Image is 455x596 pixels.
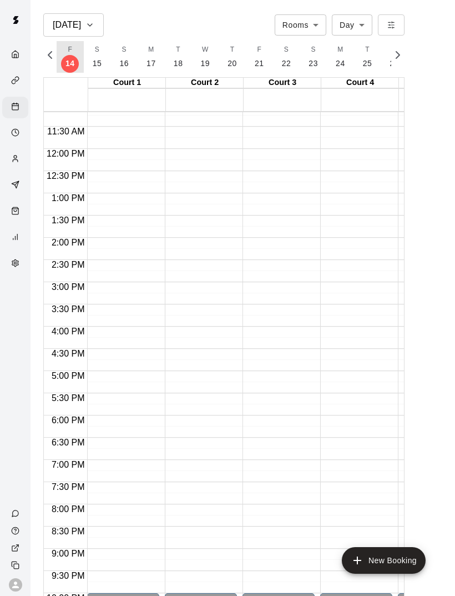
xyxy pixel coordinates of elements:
span: 5:00 PM [49,371,88,380]
p: 26 [390,58,399,69]
span: T [230,44,235,56]
span: 1:00 PM [49,193,88,203]
span: 9:30 PM [49,571,88,580]
p: 18 [174,58,183,69]
span: 4:00 PM [49,327,88,336]
p: 17 [146,58,156,69]
button: S15 [84,41,111,73]
span: F [257,44,261,56]
p: 24 [336,58,345,69]
button: M17 [138,41,165,73]
button: S22 [273,41,300,73]
span: S [122,44,127,56]
div: Rooms [275,14,326,35]
span: 3:30 PM [49,304,88,314]
span: 2:30 PM [49,260,88,269]
p: 19 [201,58,210,69]
span: 11:00 AM [44,104,88,114]
span: S [311,44,315,56]
h6: [DATE] [53,17,81,33]
a: Visit help center [2,522,31,539]
button: 26 [381,41,408,73]
p: 22 [282,58,291,69]
button: T18 [165,41,192,73]
button: T25 [354,41,381,73]
p: 14 [65,58,75,69]
button: [DATE] [43,13,104,37]
button: W19 [192,41,219,73]
p: 20 [228,58,237,69]
span: 8:30 PM [49,527,88,536]
button: F14 [57,41,84,73]
p: 23 [309,58,318,69]
div: Court 3 [244,78,321,88]
span: 6:30 PM [49,438,88,447]
span: 12:30 PM [44,171,87,181]
button: S23 [300,41,327,73]
span: M [148,44,154,56]
span: 2:00 PM [49,238,88,247]
span: 7:00 PM [49,460,88,469]
div: Copy public page link [2,557,31,574]
span: 7:30 PM [49,482,88,492]
div: Day [332,14,372,35]
span: 3:00 PM [49,282,88,292]
div: Court 2 [166,78,244,88]
p: 16 [119,58,129,69]
a: Contact Us [2,505,31,522]
span: 8:00 PM [49,504,88,514]
button: T20 [219,41,246,73]
span: T [365,44,370,56]
span: 12:00 PM [44,149,87,158]
button: add [342,547,426,574]
span: 4:30 PM [49,349,88,358]
span: T [176,44,180,56]
span: F [68,44,72,56]
div: Court 1 [88,78,166,88]
button: S16 [110,41,138,73]
span: S [284,44,289,56]
span: 9:00 PM [49,549,88,558]
button: M24 [327,41,354,73]
span: S [95,44,99,56]
span: W [202,44,209,56]
a: View public page [2,539,31,557]
span: 11:30 AM [44,127,88,136]
p: 21 [255,58,264,69]
img: Swift logo [4,9,27,31]
p: 25 [363,58,372,69]
span: 5:30 PM [49,393,88,403]
span: M [337,44,343,56]
span: 1:30 PM [49,216,88,225]
button: F21 [246,41,273,73]
p: 15 [93,58,102,69]
div: Court 4 [321,78,399,88]
span: 6:00 PM [49,415,88,425]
